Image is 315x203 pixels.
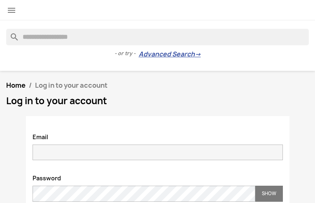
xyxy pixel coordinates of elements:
[35,81,107,90] span: Log in to your account
[6,96,309,106] h1: Log in to your account
[255,186,283,202] button: Show
[114,49,139,58] span: - or try -
[6,29,16,39] i: search
[6,81,26,90] a: Home
[139,50,201,58] a: Advanced Search→
[26,170,67,182] label: Password
[26,129,54,141] label: Email
[195,50,201,58] span: →
[6,29,309,45] input: Search
[33,186,255,202] input: Password input
[7,5,16,15] i: 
